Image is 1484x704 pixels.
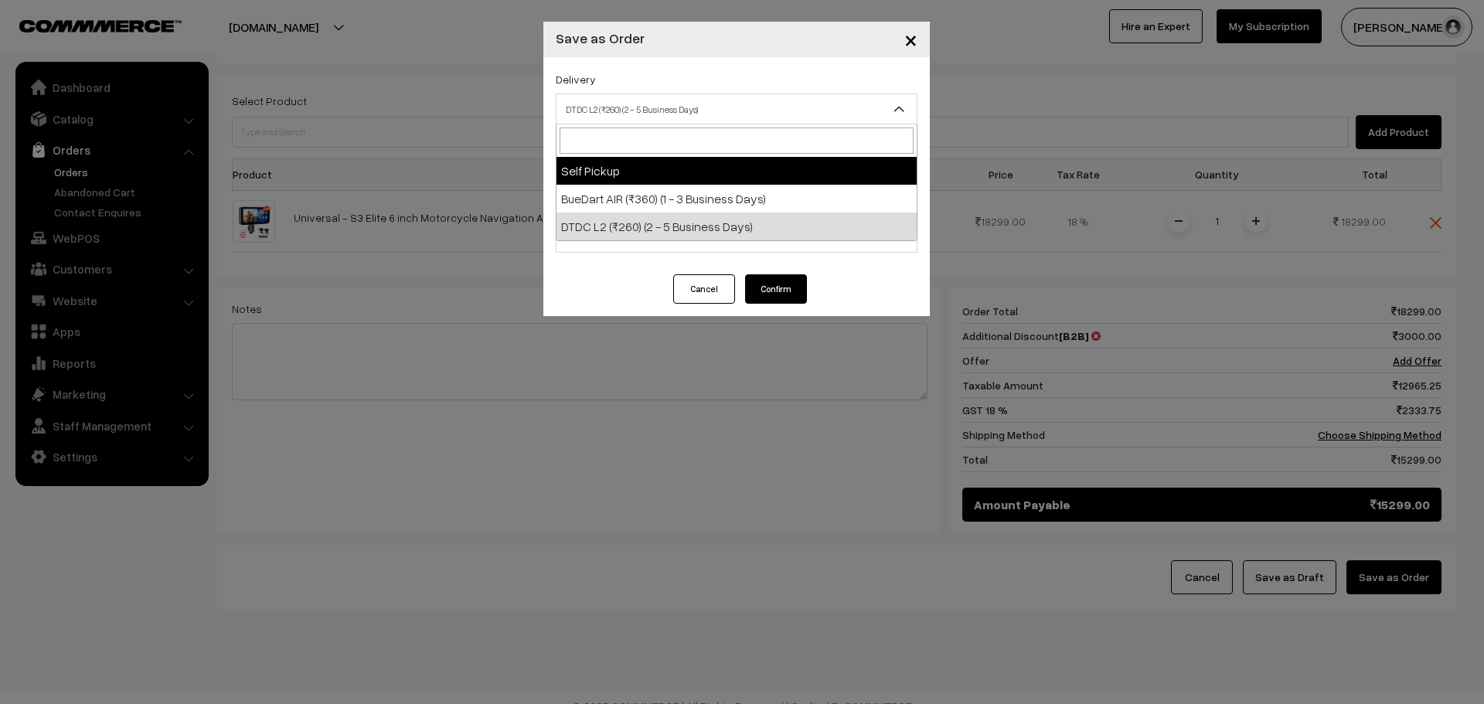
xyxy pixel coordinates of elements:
span: × [904,25,917,53]
h4: Save as Order [556,28,645,49]
span: DTDC L2 (₹260) (2 - 5 Business Days) [556,94,917,124]
label: Delivery [556,71,596,87]
li: Self Pickup [556,157,917,185]
span: DTDC L2 (₹260) (2 - 5 Business Days) [556,96,917,123]
li: DTDC L2 (₹260) (2 - 5 Business Days) [556,213,917,240]
button: Cancel [673,274,735,304]
button: Confirm [745,274,807,304]
button: Close [892,15,930,63]
li: BueDart AIR (₹360) (1 - 3 Business Days) [556,185,917,213]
